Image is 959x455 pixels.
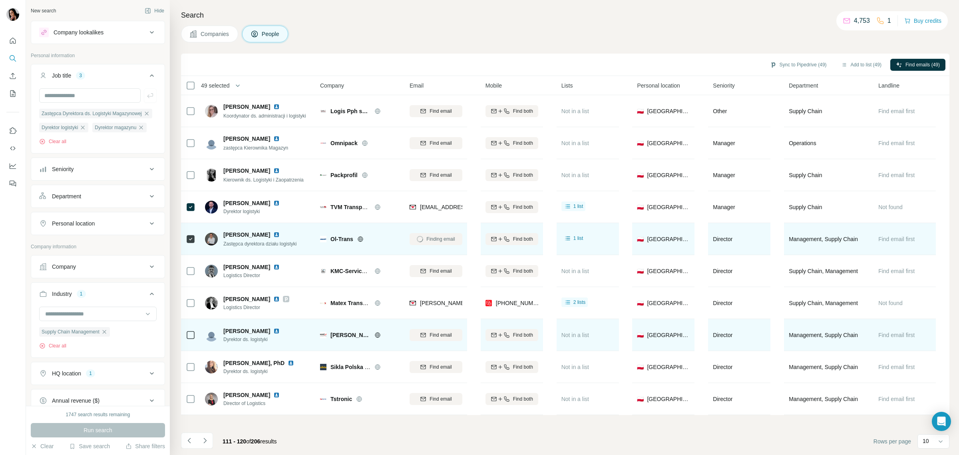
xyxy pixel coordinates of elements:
span: Supply Chain [789,171,822,179]
div: HQ location [52,369,81,377]
img: Logo of Packprofil [320,172,326,178]
span: Mobile [485,82,502,90]
span: [GEOGRAPHIC_DATA] [647,171,690,179]
span: Logistics Director [223,304,289,311]
span: Department [789,82,818,90]
button: Hide [139,5,170,17]
span: Operations [789,139,816,147]
div: Department [52,192,81,200]
span: 🇵🇱 [637,139,644,147]
span: [GEOGRAPHIC_DATA] [647,331,690,339]
span: Packprofil [330,171,358,179]
span: 🇵🇱 [637,395,644,403]
span: Supply Chain, Management [789,267,858,275]
button: Find email [410,329,462,341]
span: Find both [513,235,533,243]
span: Director [713,236,732,242]
img: Logo of Omnipack [320,140,326,146]
span: Company [320,82,344,90]
img: LinkedIn logo [273,168,280,174]
img: LinkedIn logo [273,296,280,302]
span: Rows per page [873,437,911,445]
span: KMC-Services Sp z o.o. [330,268,393,274]
span: 49 selected [201,82,230,90]
span: Director [713,300,732,306]
div: Annual revenue ($) [52,397,99,405]
span: Not found [878,204,903,210]
button: Find email [410,265,462,277]
span: Not in a list [561,268,589,274]
button: Clear all [39,342,66,349]
span: Not in a list [561,332,589,338]
span: [PERSON_NAME] [223,103,270,111]
span: of [246,438,251,445]
div: 1 [86,370,95,377]
span: Find email first [878,332,915,338]
span: Find email first [878,172,915,178]
img: Avatar [205,137,218,150]
span: Find email [430,140,452,147]
img: LinkedIn logo [273,104,280,110]
span: Find email [430,267,452,275]
button: Clear [31,442,54,450]
span: [GEOGRAPHIC_DATA] [647,139,690,147]
p: 10 [923,437,929,445]
button: Personal location [31,214,165,233]
img: Logo of Logis Pph sp z o o [320,108,326,114]
button: Navigate to next page [197,433,213,449]
button: Industry1 [31,284,165,307]
span: [PERSON_NAME] [223,328,270,334]
img: LinkedIn logo [273,231,280,238]
p: 1 [887,16,891,26]
span: Supply Chain Management [42,328,99,335]
span: TVM Transport AND Logistics [330,204,409,210]
button: Navigate to previous page [181,433,197,449]
div: Personal location [52,220,95,227]
span: Logis Pph sp z o o [330,107,370,115]
button: My lists [6,86,19,101]
span: Dyrektor ds. logistyki [223,368,304,375]
img: LinkedIn logo [273,328,280,334]
span: Find email first [878,236,915,242]
img: Logo of Sikla Polska Sp z o.o. [320,364,326,370]
img: Avatar [205,201,218,214]
span: Find both [513,140,533,147]
button: Sync to Pipedrive (49) [764,59,832,71]
button: Use Surfe on LinkedIn [6,124,19,138]
div: 1747 search results remaining [66,411,130,418]
div: Industry [52,290,72,298]
span: 206 [251,438,260,445]
span: [GEOGRAPHIC_DATA] [647,267,690,275]
img: Avatar [6,8,19,21]
div: 1 [77,290,86,297]
span: Dyrektor logistyki [42,124,78,131]
span: [PERSON_NAME] [223,135,270,143]
div: Company [52,263,76,271]
span: [PERSON_NAME] Logistics [330,331,370,339]
div: Open Intercom Messenger [932,412,951,431]
span: Kierownik ds. Logistyki i Zaopatrzenia [223,177,304,183]
span: 🇵🇱 [637,363,644,371]
span: zastępca Kierownika Magazyn [223,145,288,151]
span: Omnipack [330,139,358,147]
span: [PERSON_NAME] [223,167,270,175]
button: Find email [410,169,462,181]
div: Seniority [52,165,74,173]
span: Management, Supply Chain [789,363,858,371]
button: Find both [485,201,538,213]
span: [PERSON_NAME] [223,392,270,398]
span: Koordynator ds. administracji i logistyki [223,113,306,119]
span: 1 list [573,203,583,210]
button: Enrich CSV [6,69,19,83]
span: [PERSON_NAME] [223,231,270,239]
span: Find both [513,172,533,179]
button: Clear all [39,138,66,145]
span: [GEOGRAPHIC_DATA] [647,107,690,115]
div: 3 [76,72,85,79]
div: Job title [52,72,71,80]
div: Company lookalikes [54,28,103,36]
img: Logo of TVM Transport AND Logistics [320,204,326,210]
span: Find both [513,204,533,211]
span: Lists [561,82,573,90]
span: Director [713,268,732,274]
